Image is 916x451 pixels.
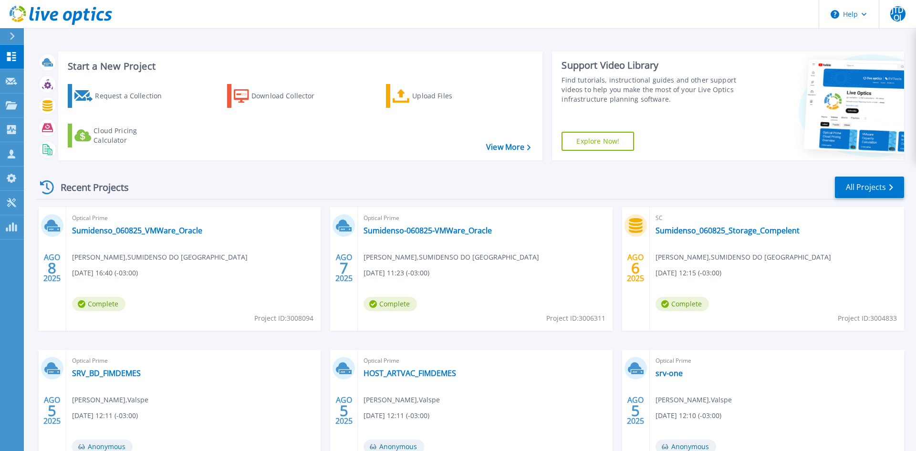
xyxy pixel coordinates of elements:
span: [PERSON_NAME] , SUMIDENSO DO [GEOGRAPHIC_DATA] [72,252,248,262]
div: Request a Collection [95,86,171,105]
span: Optical Prime [72,356,315,366]
span: 6 [631,264,640,272]
div: AGO 2025 [43,393,61,428]
h3: Start a New Project [68,61,531,72]
a: srv-one [656,368,683,378]
a: Sumidenso_060825_VMWare_Oracle [72,226,202,235]
a: Request a Collection [68,84,174,108]
span: [PERSON_NAME] , Valspe [656,395,732,405]
div: AGO 2025 [335,251,353,285]
div: AGO 2025 [335,393,353,428]
span: Project ID: 3004833 [838,313,897,324]
a: Cloud Pricing Calculator [68,124,174,147]
a: Download Collector [227,84,333,108]
span: [DATE] 11:23 (-03:00) [364,268,429,278]
div: AGO 2025 [626,393,645,428]
span: [DATE] 12:15 (-03:00) [656,268,721,278]
div: Download Collector [251,86,328,105]
a: Sumidenso_060825_Storage_Compelent [656,226,800,235]
span: SC [656,213,898,223]
span: 5 [340,407,348,415]
span: [DATE] 12:10 (-03:00) [656,410,721,421]
a: Upload Files [386,84,492,108]
span: JTDOJ [890,6,906,21]
div: AGO 2025 [43,251,61,285]
span: Complete [364,297,417,311]
span: 5 [631,407,640,415]
span: [PERSON_NAME] , Valspe [364,395,440,405]
a: SRV_BD_FIMDEMES [72,368,141,378]
span: Complete [656,297,709,311]
a: HOST_ARTVAC_FIMDEMES [364,368,456,378]
span: Project ID: 3008094 [254,313,313,324]
span: [DATE] 12:11 (-03:00) [364,410,429,421]
a: Explore Now! [562,132,634,151]
div: Find tutorials, instructional guides and other support videos to help you make the most of your L... [562,75,741,104]
span: [DATE] 16:40 (-03:00) [72,268,138,278]
div: Upload Files [412,86,489,105]
span: [DATE] 12:11 (-03:00) [72,410,138,421]
a: View More [486,143,531,152]
span: [PERSON_NAME] , SUMIDENSO DO [GEOGRAPHIC_DATA] [656,252,831,262]
span: 5 [48,407,56,415]
a: Sumidenso-060825-VMWare_Oracle [364,226,492,235]
div: Recent Projects [37,176,142,199]
span: Optical Prime [72,213,315,223]
span: 8 [48,264,56,272]
span: Complete [72,297,125,311]
a: All Projects [835,177,904,198]
span: [PERSON_NAME] , SUMIDENSO DO [GEOGRAPHIC_DATA] [364,252,539,262]
span: Optical Prime [364,356,606,366]
div: Support Video Library [562,59,741,72]
span: Optical Prime [364,213,606,223]
span: 7 [340,264,348,272]
span: Optical Prime [656,356,898,366]
div: Cloud Pricing Calculator [94,126,170,145]
div: AGO 2025 [626,251,645,285]
span: [PERSON_NAME] , Valspe [72,395,148,405]
span: Project ID: 3006311 [546,313,605,324]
